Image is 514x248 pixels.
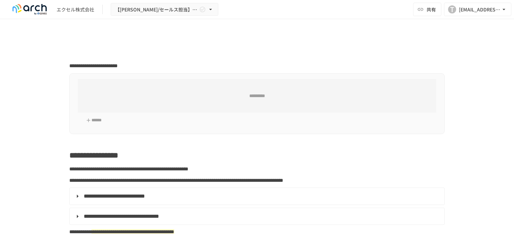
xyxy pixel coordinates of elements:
[111,3,218,16] button: 【[PERSON_NAME]/セールス担当】エクセル株式会社様_初期設定サポート
[57,6,94,13] div: エクセル株式会社
[115,5,198,14] span: 【[PERSON_NAME]/セールス担当】エクセル株式会社様_初期設定サポート
[459,5,501,14] div: [EMAIL_ADDRESS][PERSON_NAME][DOMAIN_NAME]
[444,3,511,16] button: T[EMAIL_ADDRESS][PERSON_NAME][DOMAIN_NAME]
[448,5,456,13] div: T
[427,6,436,13] span: 共有
[413,3,441,16] button: 共有
[8,4,51,15] img: logo-default@2x-9cf2c760.svg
